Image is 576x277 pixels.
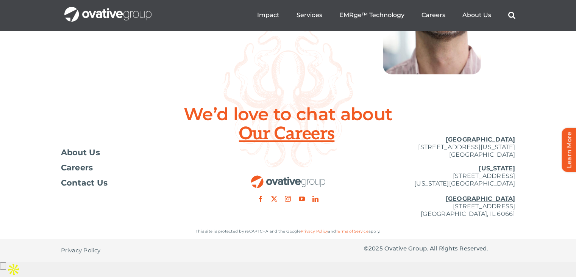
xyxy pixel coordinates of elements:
span: Privacy Policy [61,247,101,254]
span: Careers [61,164,93,172]
span: Our Careers [239,124,337,143]
a: OG_Full_horizontal_WHT [64,6,151,13]
p: [STREET_ADDRESS][US_STATE] [GEOGRAPHIC_DATA] [364,136,515,159]
nav: Menu [257,3,515,27]
a: Privacy Policy [61,239,101,262]
a: Terms of Service [336,229,368,234]
a: Services [297,11,322,19]
a: Search [508,11,515,19]
u: [GEOGRAPHIC_DATA] [445,195,515,202]
nav: Footer - Privacy Policy [61,239,212,262]
a: Careers [61,164,212,172]
a: OG_Full_horizontal_RGB [250,175,326,182]
nav: Footer Menu [61,149,212,187]
a: linkedin [312,196,318,202]
a: Privacy Policy [301,229,328,234]
a: Careers [421,11,445,19]
a: instagram [285,196,291,202]
p: This site is protected by reCAPTCHA and the Google and apply. [61,228,515,235]
a: EMRge™ Technology [339,11,404,19]
a: Contact Us [61,179,212,187]
a: facebook [258,196,264,202]
a: About Us [462,11,491,19]
a: About Us [61,149,212,156]
img: Apollo [6,262,21,277]
p: © Ovative Group. All Rights Reserved. [364,245,515,252]
a: youtube [299,196,305,202]
a: twitter [271,196,277,202]
p: [STREET_ADDRESS] [US_STATE][GEOGRAPHIC_DATA] [STREET_ADDRESS] [GEOGRAPHIC_DATA], IL 60661 [364,165,515,218]
span: Contact Us [61,179,108,187]
span: 2025 [368,245,383,252]
u: [GEOGRAPHIC_DATA] [445,136,515,143]
a: Impact [257,11,279,19]
span: About Us [61,149,100,156]
u: [US_STATE] [479,165,515,172]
